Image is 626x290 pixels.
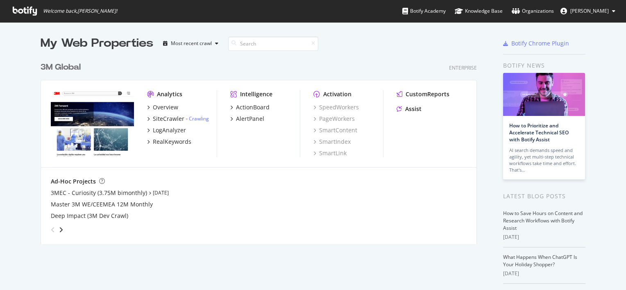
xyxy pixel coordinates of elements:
[147,126,186,134] a: LogAnalyzer
[512,7,554,15] div: Organizations
[171,41,212,46] div: Most recent crawl
[455,7,503,15] div: Knowledge Base
[48,223,58,236] div: angle-left
[503,270,585,277] div: [DATE]
[449,64,477,71] div: Enterprise
[186,115,209,122] div: -
[41,52,483,244] div: grid
[406,90,449,98] div: CustomReports
[147,115,209,123] a: SiteCrawler- Crawling
[147,138,191,146] a: RealKeywords
[160,37,222,50] button: Most recent crawl
[397,90,449,98] a: CustomReports
[153,138,191,146] div: RealKeywords
[313,126,357,134] a: SmartContent
[41,35,153,52] div: My Web Properties
[509,122,569,143] a: How to Prioritize and Accelerate Technical SEO with Botify Assist
[153,189,169,196] a: [DATE]
[153,103,178,111] div: Overview
[189,115,209,122] a: Crawling
[41,61,84,73] a: 3M Global
[402,7,446,15] div: Botify Academy
[43,8,117,14] span: Welcome back, [PERSON_NAME] !
[503,73,585,116] img: How to Prioritize and Accelerate Technical SEO with Botify Assist
[147,103,178,111] a: Overview
[51,90,134,156] img: www.command.com
[503,61,585,70] div: Botify news
[313,149,347,157] a: SmartLink
[153,115,184,123] div: SiteCrawler
[503,39,569,48] a: Botify Chrome Plugin
[511,39,569,48] div: Botify Chrome Plugin
[397,105,422,113] a: Assist
[509,147,579,173] div: AI search demands speed and agility, yet multi-step technical workflows take time and effort. Tha...
[228,36,318,51] input: Search
[405,105,422,113] div: Assist
[51,189,147,197] a: 3MEC - Curiosity (3.75M bimonthly)
[240,90,272,98] div: Intelligence
[58,226,64,234] div: angle-right
[230,103,270,111] a: ActionBoard
[153,126,186,134] div: LogAnalyzer
[503,192,585,201] div: Latest Blog Posts
[323,90,352,98] div: Activation
[41,61,81,73] div: 3M Global
[503,233,585,241] div: [DATE]
[313,103,359,111] a: SpeedWorkers
[313,138,351,146] a: SmartIndex
[503,254,577,268] a: What Happens When ChatGPT Is Your Holiday Shopper?
[236,115,264,123] div: AlertPanel
[230,115,264,123] a: AlertPanel
[313,115,355,123] a: PageWorkers
[157,90,182,98] div: Analytics
[51,212,128,220] a: Deep Impact (3M Dev Crawl)
[554,5,622,18] button: [PERSON_NAME]
[51,200,153,208] a: Master 3M WE/CEEMEA 12M Monthly
[570,7,609,14] span: Kevin Guifarro
[51,177,96,186] div: Ad-Hoc Projects
[503,210,583,231] a: How to Save Hours on Content and Research Workflows with Botify Assist
[236,103,270,111] div: ActionBoard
